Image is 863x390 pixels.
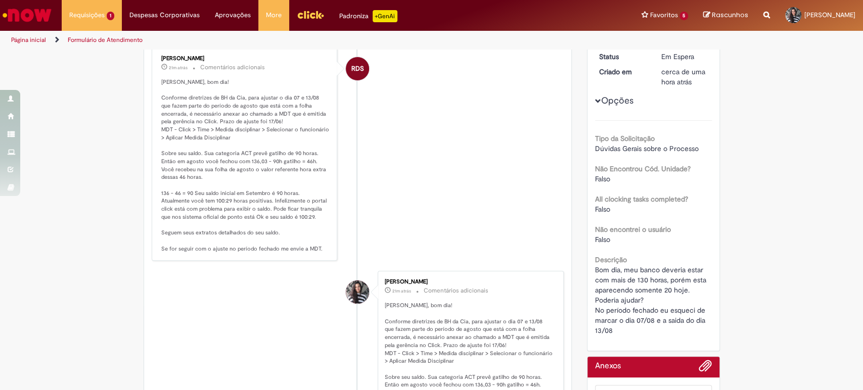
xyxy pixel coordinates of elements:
[595,265,708,335] span: Bom dia, meu banco deveria estar com mais de 130 horas, porém esta aparecendo somente 20 hoje. Po...
[8,31,568,50] ul: Trilhas de página
[595,194,688,204] b: All clocking tasks completed?
[266,10,282,20] span: More
[200,63,265,72] small: Comentários adicionais
[297,7,324,22] img: click_logo_yellow_360x200.png
[595,144,699,153] span: Dúvidas Gerais sobre o Processo
[703,11,748,20] a: Rascunhos
[129,10,200,20] span: Despesas Corporativas
[661,67,708,87] div: 28/08/2025 08:31:09
[68,36,143,44] a: Formulário de Atendimento
[351,57,364,81] span: RDS
[107,12,114,20] span: 1
[346,57,369,80] div: Raquel De Souza
[699,359,712,377] button: Adicionar anexos
[161,56,330,62] div: [PERSON_NAME]
[346,280,369,304] div: Anaisa Roberta Orlande Gregorio
[595,255,627,264] b: Descrição
[215,10,251,20] span: Aprovações
[373,10,397,22] p: +GenAi
[1,5,53,25] img: ServiceNow
[661,52,708,62] div: Em Espera
[804,11,855,19] span: [PERSON_NAME]
[595,164,691,173] b: Não Encontrou Cód. Unidade?
[679,12,688,20] span: 5
[424,286,488,295] small: Comentários adicionais
[595,235,610,244] span: Falso
[592,67,654,77] dt: Criado em
[69,10,105,20] span: Requisições
[592,52,654,62] dt: Status
[595,205,610,214] span: Falso
[595,362,621,371] h2: Anexos
[11,36,46,44] a: Página inicial
[169,65,188,71] time: 28/08/2025 08:56:49
[595,174,610,183] span: Falso
[161,78,330,253] p: [PERSON_NAME], bom dia! Conforme diretrizes de BH da Cia, para ajustar o dia 07 e 13/08 que fazem...
[339,10,397,22] div: Padroniza
[650,10,677,20] span: Favoritos
[392,288,411,294] span: 21m atrás
[661,67,705,86] span: cerca de uma hora atrás
[385,279,553,285] div: [PERSON_NAME]
[712,10,748,20] span: Rascunhos
[661,67,705,86] time: 28/08/2025 08:31:09
[169,65,188,71] span: 21m atrás
[595,134,655,143] b: Tipo da Solicitação
[595,225,671,234] b: Não encontrei o usuário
